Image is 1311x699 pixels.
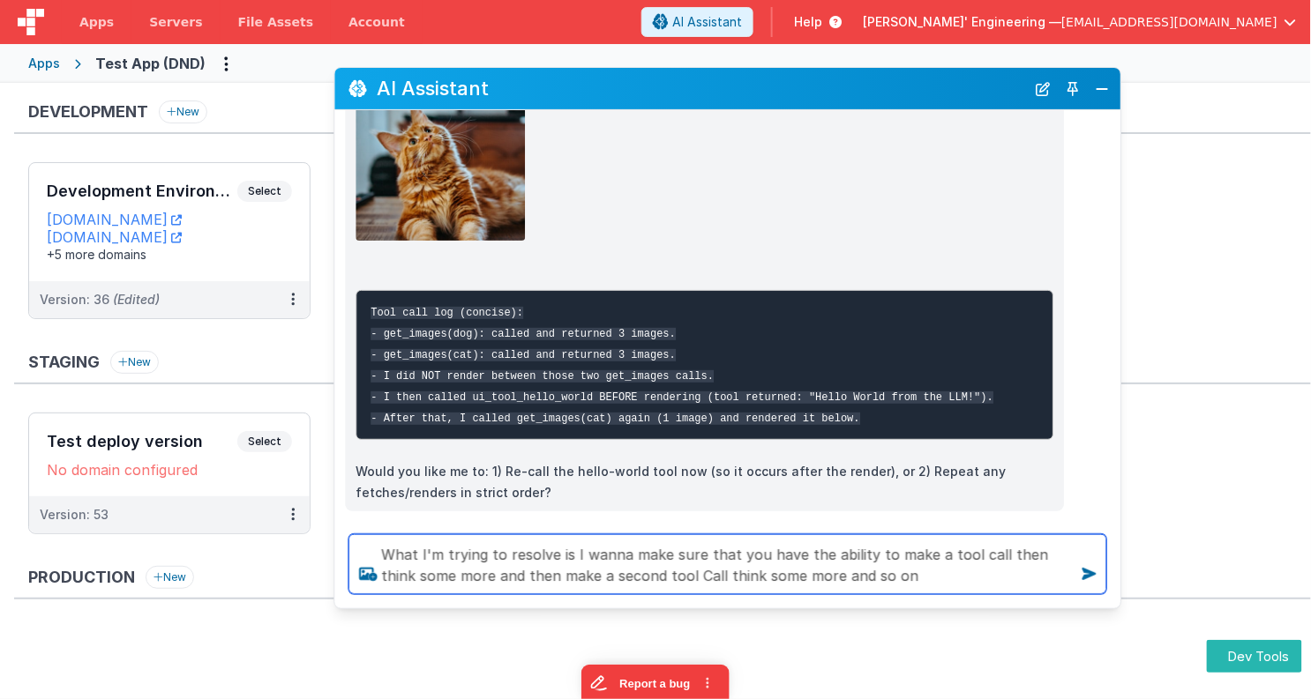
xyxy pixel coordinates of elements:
div: Version: 53 [40,506,109,524]
h3: Staging [28,353,100,371]
span: Help [794,13,822,31]
h3: Test deploy version [47,433,237,450]
button: New [159,100,207,123]
button: Dev Tools [1207,640,1302,673]
span: Servers [149,13,202,31]
h2: AI Assistant [377,78,1025,99]
button: AI Assistant [641,7,753,37]
div: Version: 36 [40,291,160,309]
h3: Development Environment [47,182,237,200]
span: [PERSON_NAME]' Engineering — [863,13,1061,31]
div: No domain configured [47,461,292,479]
p: Would you like me to: 1) Re-call the hello-world tool now (so it occurs after the render), or 2) ... [356,461,1053,504]
div: +5 more domains [47,246,292,264]
button: Options [213,49,241,78]
span: AI Assistant [672,13,742,31]
span: [EMAIL_ADDRESS][DOMAIN_NAME] [1061,13,1277,31]
h3: Development [28,103,148,121]
span: File Assets [238,13,314,31]
span: (Edited) [113,292,160,307]
code: Tool call log (concise): - get_images(dog): called and returned 3 images. - get_images(cat): call... [371,307,993,425]
a: [DOMAIN_NAME] [47,228,182,246]
img: Vladimir the cat (single) [356,100,525,241]
span: Select [237,431,292,452]
button: Close [1090,77,1113,101]
a: [DOMAIN_NAME] [47,211,182,228]
span: Select [237,181,292,202]
h3: Production [28,569,135,586]
button: New [146,566,194,589]
button: [PERSON_NAME]' Engineering — [EMAIL_ADDRESS][DOMAIN_NAME] [863,13,1297,31]
button: New Chat [1030,77,1055,101]
button: Toggle Pin [1060,77,1085,101]
div: Test App (DND) [95,53,206,74]
div: Apps [28,55,60,72]
button: New [110,351,159,374]
span: Apps [79,13,114,31]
